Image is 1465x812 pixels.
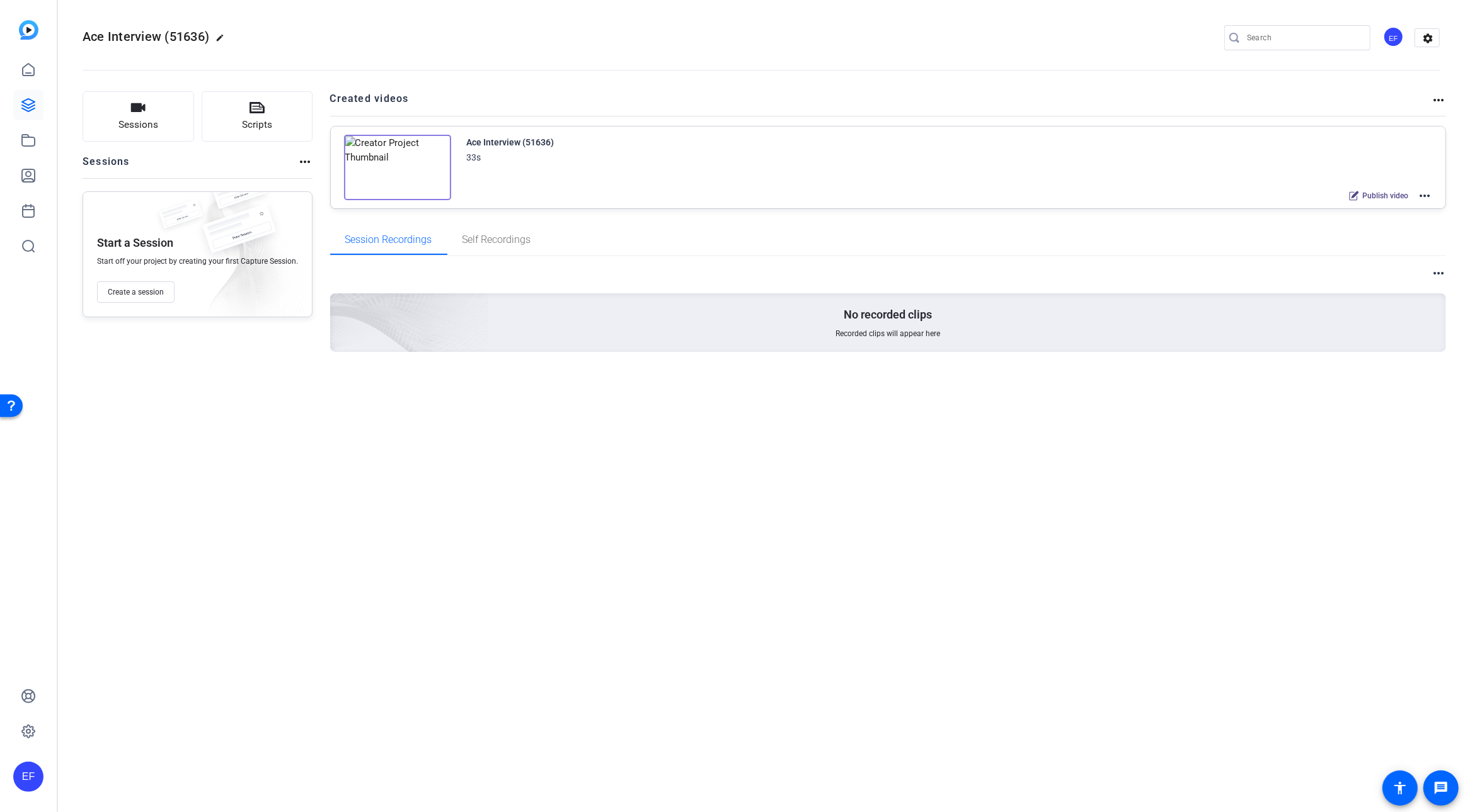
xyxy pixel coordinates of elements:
[202,91,313,142] button: Scripts
[1383,26,1404,47] div: EF
[83,154,130,178] h2: Sessions
[83,91,194,142] button: Sessions
[118,118,158,132] span: Sessions
[204,173,273,219] img: fake-session.png
[344,135,451,200] img: Creator Project Thumbnail
[19,20,38,40] img: blue-gradient.svg
[13,762,43,792] div: EF
[1415,29,1440,48] mat-icon: settings
[1383,26,1405,48] ngx-avatar: Erin Flaherty
[97,281,175,303] button: Create a session
[97,256,298,266] span: Start off your project by creating your first Capture Session.
[183,188,306,323] img: embarkstudio-empty-session.png
[345,235,432,245] span: Session Recordings
[836,329,940,339] span: Recorded clips will appear here
[108,287,164,297] span: Create a session
[1431,266,1446,281] mat-icon: more_horiz
[467,135,554,150] div: Ace Interview (51636)
[97,235,173,251] p: Start a Session
[83,29,209,44] span: Ace Interview (51636)
[192,205,286,267] img: fake-session.png
[1393,781,1408,796] mat-icon: accessibility
[1433,781,1449,796] mat-icon: message
[462,235,531,245] span: Self Recordings
[189,169,490,443] img: embarkstudio-empty-session.png
[215,33,231,48] mat-icon: edit
[1247,30,1360,45] input: Search
[1362,191,1408,201] span: Publish video
[1417,188,1432,203] mat-icon: more_horiz
[152,200,209,237] img: fake-session.png
[1431,93,1446,108] mat-icon: more_horiz
[844,307,932,322] p: No recorded clips
[330,91,1432,116] h2: Created videos
[242,118,272,132] span: Scripts
[297,154,313,169] mat-icon: more_horiz
[467,150,481,165] div: 33s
